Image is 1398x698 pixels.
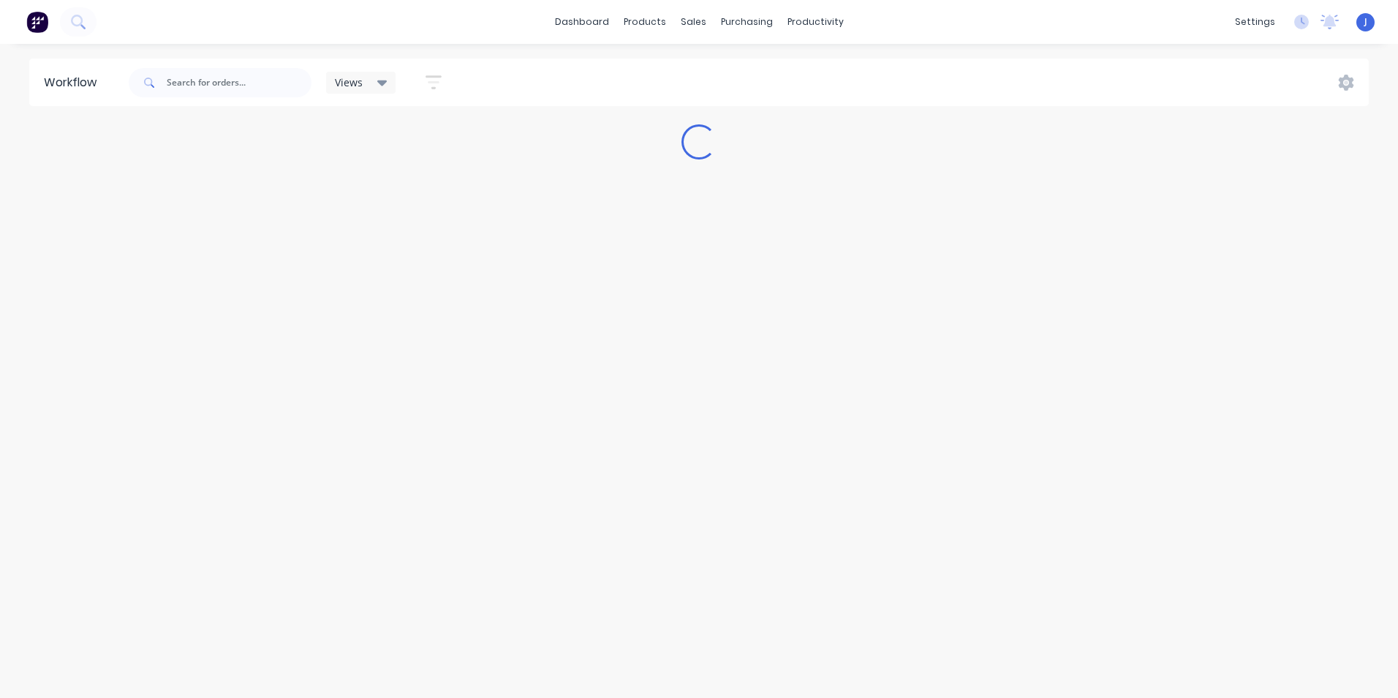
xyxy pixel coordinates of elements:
div: products [616,11,673,33]
div: settings [1228,11,1282,33]
input: Search for orders... [167,68,311,97]
div: productivity [780,11,851,33]
div: sales [673,11,714,33]
span: Views [335,75,363,90]
div: Workflow [44,74,104,91]
span: J [1364,15,1367,29]
img: Factory [26,11,48,33]
div: purchasing [714,11,780,33]
a: dashboard [548,11,616,33]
